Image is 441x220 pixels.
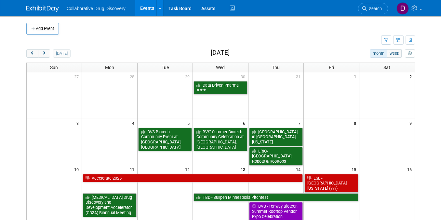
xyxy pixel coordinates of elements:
[240,72,248,81] span: 30
[26,49,38,58] button: prev
[387,49,402,58] button: week
[249,147,303,166] a: LRIG-[GEOGRAPHIC_DATA]: Robots & Rooftops
[370,49,387,58] button: month
[405,49,415,58] button: myCustomButton
[50,65,58,70] span: Sun
[358,3,388,14] a: Search
[194,128,247,152] a: BVS’ Summer Biotech Community Celebration at [GEOGRAPHIC_DATA], [GEOGRAPHIC_DATA]
[353,119,359,127] span: 8
[272,65,280,70] span: Thu
[83,174,303,183] a: Accelerate 2025
[73,72,82,81] span: 27
[409,72,415,81] span: 2
[67,6,126,11] span: Collaborative Drug Discovery
[162,65,169,70] span: Tue
[329,65,334,70] span: Fri
[407,165,415,173] span: 16
[249,128,303,146] a: [GEOGRAPHIC_DATA] in [GEOGRAPHIC_DATA], [US_STATE]
[396,2,409,15] img: Daniel Castro
[242,119,248,127] span: 6
[184,165,193,173] span: 12
[76,119,82,127] span: 3
[184,72,193,81] span: 29
[53,49,70,58] button: [DATE]
[216,65,225,70] span: Wed
[408,51,412,56] i: Personalize Calendar
[131,119,137,127] span: 4
[351,165,359,173] span: 15
[38,49,50,58] button: next
[298,119,303,127] span: 7
[83,193,136,217] a: [MEDICAL_DATA] Drug Discovery and Development Accelerator (CD3A) Biannual Meeting
[129,165,137,173] span: 11
[26,6,59,12] img: ExhibitDay
[211,49,230,56] h2: [DATE]
[383,65,390,70] span: Sat
[295,165,303,173] span: 14
[295,72,303,81] span: 31
[73,165,82,173] span: 10
[194,81,247,95] a: Data Driven Pharma
[409,119,415,127] span: 9
[304,174,358,193] a: LSE - [GEOGRAPHIC_DATA][US_STATE] (???)
[105,65,114,70] span: Mon
[129,72,137,81] span: 28
[138,128,192,152] a: BVS Biotech Community Event at [GEOGRAPHIC_DATA], [GEOGRAPHIC_DATA]
[194,193,358,202] a: TBD - Bullpen Minneapolis Pitchfest
[353,72,359,81] span: 1
[187,119,193,127] span: 5
[26,23,59,35] button: Add Event
[240,165,248,173] span: 13
[367,6,382,11] span: Search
